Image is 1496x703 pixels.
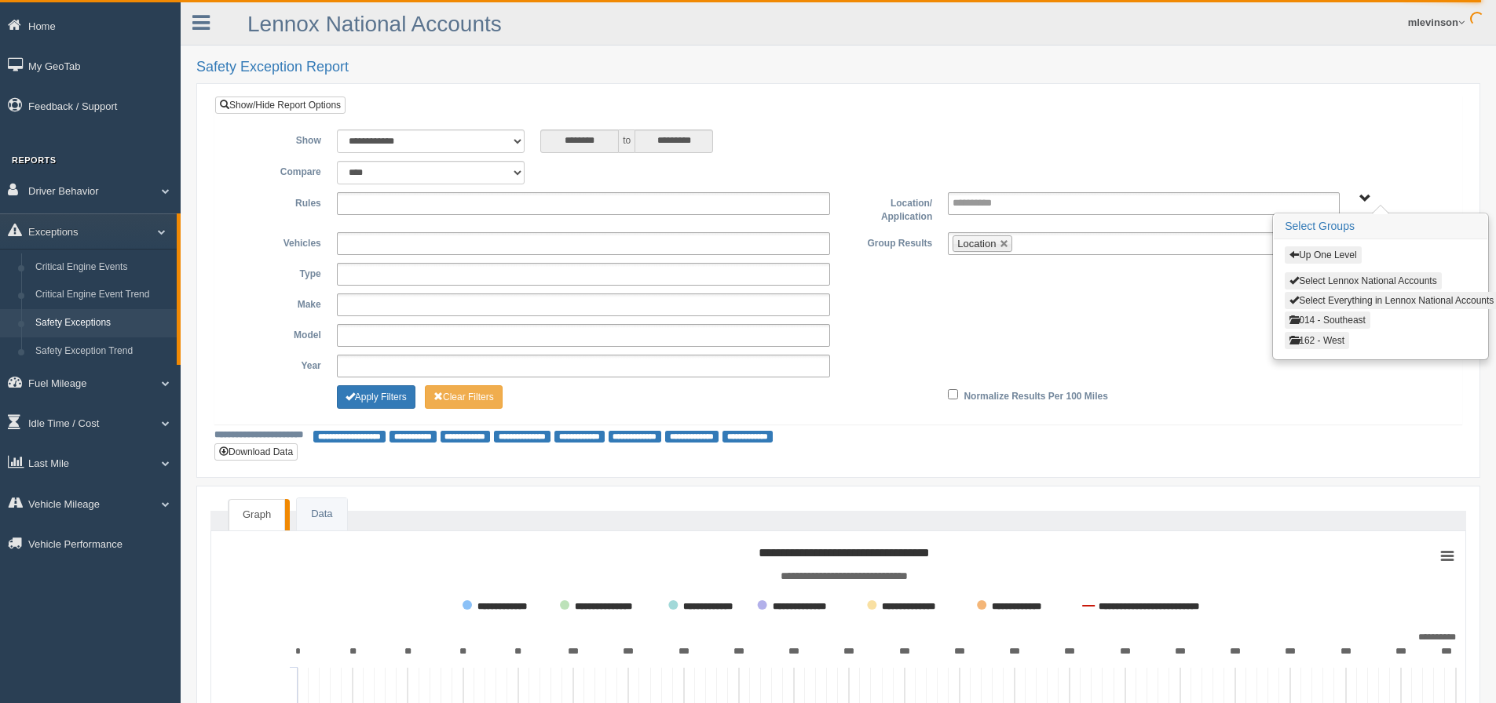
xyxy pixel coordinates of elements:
[227,293,329,312] label: Make
[1285,272,1441,290] button: Select Lennox National Accounts
[1274,214,1487,239] h3: Select Groups
[964,385,1107,404] label: Normalize Results Per 100 Miles
[215,97,346,114] a: Show/Hide Report Options
[247,12,502,36] a: Lennox National Accounts
[227,192,329,211] label: Rules
[227,232,329,251] label: Vehicles
[28,309,177,337] a: Safety Exceptions
[28,281,177,309] a: Critical Engine Event Trend
[838,232,940,251] label: Group Results
[227,263,329,282] label: Type
[1285,246,1361,264] button: Up One Level
[227,161,329,180] label: Compare
[337,385,415,409] button: Change Filter Options
[227,324,329,343] label: Model
[1285,311,1370,329] button: 014 - Southeast
[297,498,346,530] a: Data
[28,253,177,282] a: Critical Engine Events
[28,337,177,366] a: Safety Exception Trend
[619,129,635,153] span: to
[425,385,503,409] button: Change Filter Options
[838,192,940,224] label: Location/ Application
[214,443,298,461] button: Download Data
[196,60,1480,75] h2: Safety Exception Report
[227,355,329,373] label: Year
[957,238,996,250] span: Location
[1285,332,1349,349] button: 162 - West
[227,129,329,148] label: Show
[229,499,285,530] a: Graph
